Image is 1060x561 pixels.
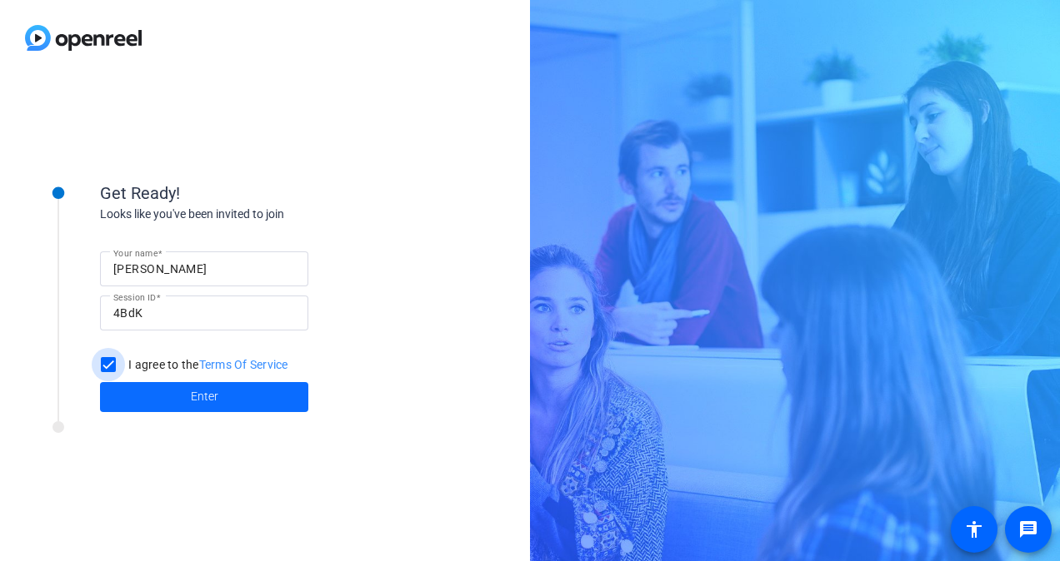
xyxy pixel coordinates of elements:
[100,382,308,412] button: Enter
[191,388,218,405] span: Enter
[113,248,157,258] mat-label: Your name
[199,358,288,371] a: Terms Of Service
[100,181,433,206] div: Get Ready!
[1018,519,1038,539] mat-icon: message
[125,356,288,373] label: I agree to the
[964,519,984,539] mat-icon: accessibility
[113,292,156,302] mat-label: Session ID
[100,206,433,223] div: Looks like you've been invited to join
